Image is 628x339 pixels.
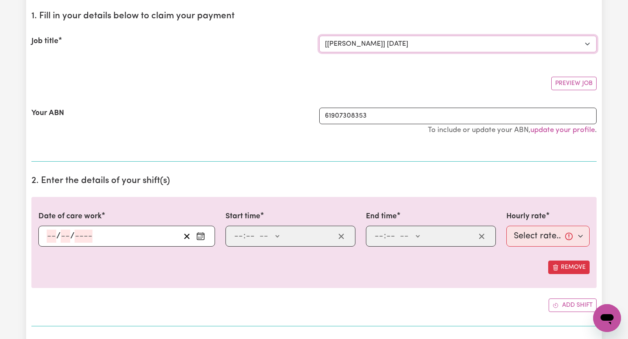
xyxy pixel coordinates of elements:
input: ---- [75,230,92,243]
label: Start time [225,211,260,222]
span: : [243,231,246,241]
button: Enter the date of care work [194,230,208,243]
label: Your ABN [31,108,64,119]
h2: 1. Fill in your details below to claim your payment [31,11,597,22]
span: / [56,231,61,241]
label: Hourly rate [506,211,546,222]
a: update your profile [530,126,595,134]
button: Preview Job [551,77,597,90]
input: -- [234,230,243,243]
span: / [70,231,75,241]
label: End time [366,211,397,222]
input: -- [386,230,396,243]
iframe: Button to launch messaging window [593,304,621,332]
label: Job title [31,36,58,47]
button: Clear date [180,230,194,243]
button: Add another shift [549,298,597,312]
button: Remove this shift [548,261,590,274]
small: To include or update your ABN, . [428,126,597,134]
input: -- [374,230,384,243]
span: : [384,231,386,241]
input: -- [246,230,255,243]
h2: 2. Enter the details of your shift(s) [31,176,597,186]
input: -- [61,230,70,243]
label: Date of care work [38,211,102,222]
input: -- [47,230,56,243]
